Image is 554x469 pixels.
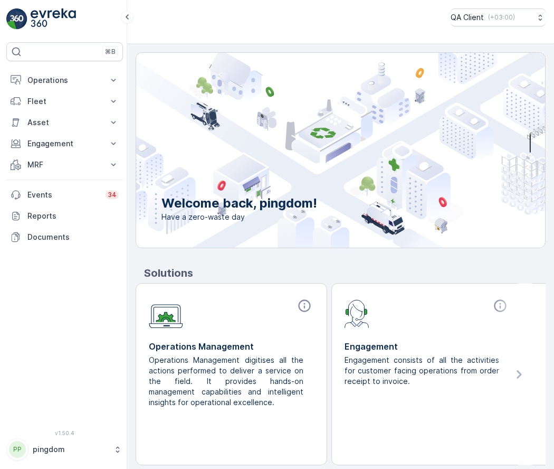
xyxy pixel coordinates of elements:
p: Fleet [27,96,102,107]
p: Engagement consists of all the activities for customer facing operations from order receipt to in... [345,355,501,387]
button: Engagement [6,133,123,154]
div: PP [9,441,26,458]
button: PPpingdom [6,438,123,461]
a: Reports [6,205,123,227]
p: Asset [27,117,102,128]
img: logo [6,8,27,30]
button: Fleet [6,91,123,112]
p: Operations Management [149,340,314,353]
button: Asset [6,112,123,133]
p: ⌘B [105,48,116,56]
button: MRF [6,154,123,175]
p: MRF [27,160,102,170]
p: Solutions [144,265,546,281]
p: Engagement [345,340,510,353]
img: module-icon [149,298,183,329]
p: Operations [27,75,102,86]
p: pingdom [33,444,108,455]
p: ( +03:00 ) [488,13,515,22]
img: module-icon [345,298,369,328]
p: Welcome back, pingdom! [161,195,317,212]
p: Engagement [27,138,102,149]
img: city illustration [89,53,545,248]
p: Reports [27,211,119,221]
p: Operations Management digitises all the actions performed to deliver a service on the field. It p... [149,355,305,408]
button: QA Client(+03:00) [451,8,546,26]
img: logo_light-DOdMpM7g.png [31,8,76,30]
a: Events34 [6,184,123,205]
p: QA Client [451,12,484,23]
button: Operations [6,70,123,91]
span: v 1.50.4 [6,430,123,436]
span: Have a zero-waste day [161,212,317,222]
p: Events [27,190,99,200]
p: Documents [27,232,119,242]
p: 34 [108,191,117,199]
a: Documents [6,227,123,248]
